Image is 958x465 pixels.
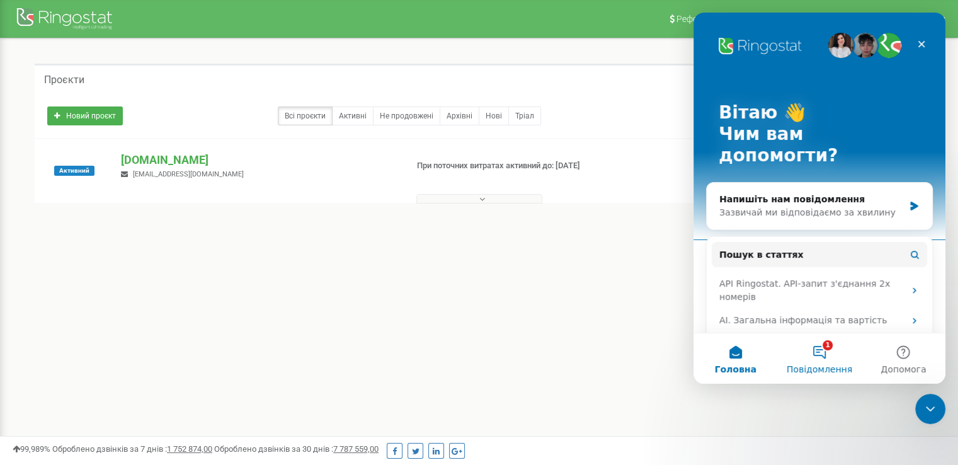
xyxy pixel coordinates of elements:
span: Активний [54,166,94,176]
p: При поточних витратах активний до: [DATE] [417,160,619,172]
iframe: Intercom live chat [693,13,945,384]
span: [EMAIL_ADDRESS][DOMAIN_NAME] [133,170,244,178]
u: 7 787 559,00 [333,444,379,454]
a: Не продовжені [373,106,440,125]
span: 99,989% [13,444,50,454]
p: [DOMAIN_NAME] [121,152,396,168]
h5: Проєкти [44,74,84,86]
a: Архівні [440,106,479,125]
span: Оброблено дзвінків за 7 днів : [52,444,212,454]
a: Всі проєкти [278,106,333,125]
a: Активні [332,106,374,125]
u: 1 752 874,00 [167,444,212,454]
a: Нові [479,106,509,125]
iframe: Intercom live chat [915,394,945,424]
span: Реферальна програма [676,14,770,24]
a: Тріал [508,106,541,125]
a: Новий проєкт [47,106,123,125]
span: Оброблено дзвінків за 30 днів : [214,444,379,454]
